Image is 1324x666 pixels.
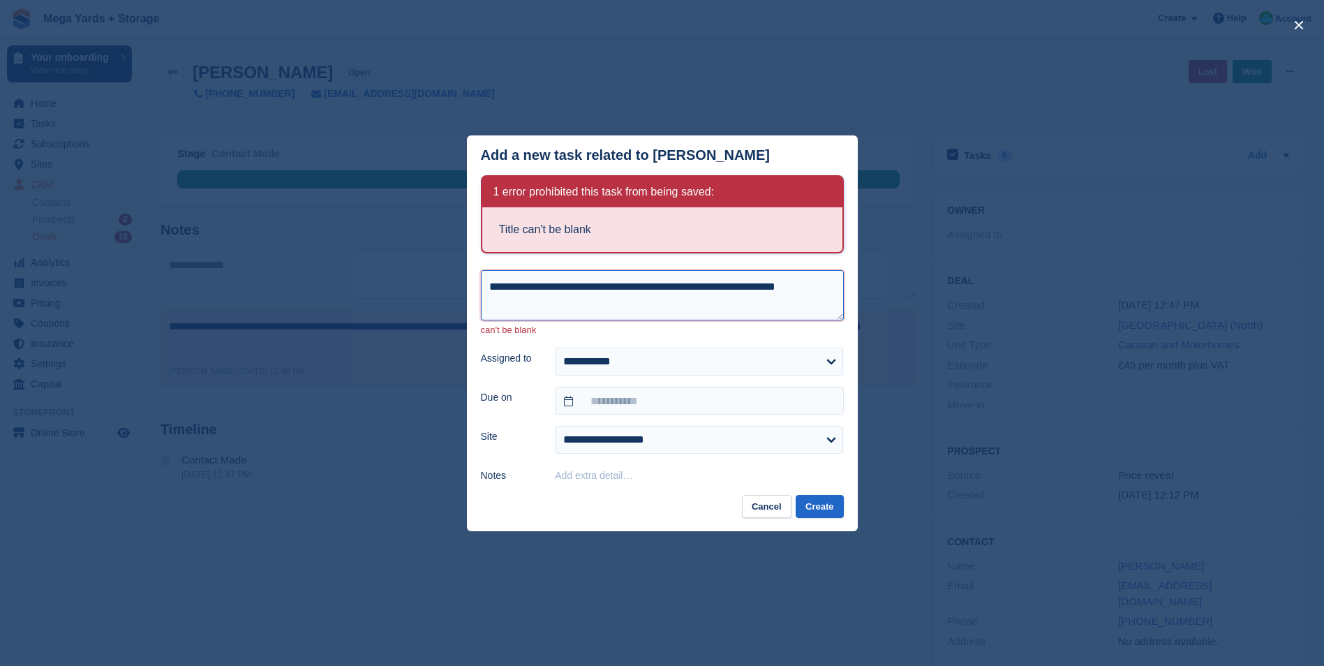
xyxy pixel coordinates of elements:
[499,221,826,238] li: Title can't be blank
[555,470,632,481] button: Add extra detail…
[481,323,844,337] p: can't be blank
[493,185,715,199] h2: 1 error prohibited this task from being saved:
[481,390,539,405] label: Due on
[481,351,539,366] label: Assigned to
[742,495,791,518] button: Cancel
[481,429,539,444] label: Site
[481,468,539,483] label: Notes
[796,495,843,518] button: Create
[481,147,771,163] div: Add a new task related to [PERSON_NAME]
[1288,14,1310,36] button: close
